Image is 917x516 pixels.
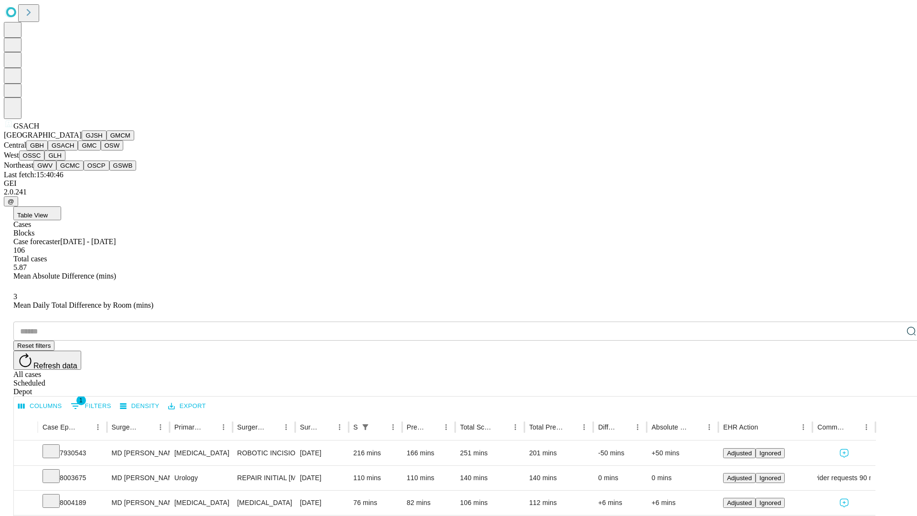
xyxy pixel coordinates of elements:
[19,495,33,512] button: Expand
[529,441,589,465] div: 201 mins
[529,423,564,431] div: Total Predicted Duration
[386,420,400,434] button: Menu
[407,466,451,490] div: 110 mins
[805,466,884,490] span: provider requests 90 mins
[598,491,642,515] div: +6 mins
[13,272,116,280] span: Mean Absolute Difference (mins)
[237,491,290,515] div: [MEDICAL_DATA]
[174,423,202,431] div: Primary Service
[598,423,617,431] div: Difference
[4,141,26,149] span: Central
[756,448,785,458] button: Ignored
[13,301,153,309] span: Mean Daily Total Difference by Room (mins)
[13,206,61,220] button: Table View
[529,466,589,490] div: 140 mins
[166,399,208,414] button: Export
[68,398,114,414] button: Show filters
[727,474,752,482] span: Adjusted
[407,423,426,431] div: Predicted In Room Duration
[82,130,107,140] button: GJSH
[359,420,372,434] div: 1 active filter
[727,499,752,506] span: Adjusted
[723,473,756,483] button: Adjusted
[56,161,84,171] button: GCMC
[60,237,116,246] span: [DATE] - [DATE]
[300,466,344,490] div: [DATE]
[174,441,227,465] div: [MEDICAL_DATA]
[33,161,56,171] button: GWV
[266,420,279,434] button: Sort
[359,420,372,434] button: Show filters
[860,420,873,434] button: Menu
[140,420,154,434] button: Sort
[48,140,78,150] button: GSACH
[703,420,716,434] button: Menu
[107,130,134,140] button: GMCM
[237,441,290,465] div: ROBOTIC INCISIONAL/VENTRAL/UMBILICAL [MEDICAL_DATA] INITIAL 3-10 CM INCARCERATED/STRANGULATED
[13,122,39,130] span: GSACH
[13,341,54,351] button: Reset filters
[460,466,520,490] div: 140 mins
[117,399,162,414] button: Density
[4,196,18,206] button: @
[723,423,758,431] div: EHR Action
[91,420,105,434] button: Menu
[17,212,48,219] span: Table View
[300,491,344,515] div: [DATE]
[19,150,45,161] button: OSSC
[651,441,714,465] div: +50 mins
[460,491,520,515] div: 106 mins
[631,420,644,434] button: Menu
[112,423,139,431] div: Surgeon Name
[16,399,64,414] button: Select columns
[17,342,51,349] span: Reset filters
[651,423,688,431] div: Absolute Difference
[174,491,227,515] div: [MEDICAL_DATA]
[651,466,714,490] div: 0 mins
[174,466,227,490] div: Urology
[109,161,137,171] button: GSWB
[333,420,346,434] button: Menu
[13,263,27,271] span: 5.87
[279,420,293,434] button: Menu
[84,161,109,171] button: OSCP
[26,140,48,150] button: GBH
[756,473,785,483] button: Ignored
[353,441,397,465] div: 216 mins
[407,441,451,465] div: 166 mins
[353,423,358,431] div: Scheduled In Room Duration
[759,450,781,457] span: Ignored
[846,420,860,434] button: Sort
[577,420,591,434] button: Menu
[689,420,703,434] button: Sort
[19,445,33,462] button: Expand
[373,420,386,434] button: Sort
[112,466,165,490] div: MD [PERSON_NAME] Md
[4,161,33,169] span: Northeast
[618,420,631,434] button: Sort
[759,474,781,482] span: Ignored
[300,423,319,431] div: Surgery Date
[529,491,589,515] div: 112 mins
[797,420,810,434] button: Menu
[76,396,86,405] span: 1
[564,420,577,434] button: Sort
[759,420,772,434] button: Sort
[33,362,77,370] span: Refresh data
[44,150,65,161] button: GLH
[43,466,102,490] div: 8003675
[13,237,60,246] span: Case forecaster
[112,491,165,515] div: MD [PERSON_NAME] Md
[4,171,64,179] span: Last fetch: 15:40:46
[598,441,642,465] div: -50 mins
[817,423,845,431] div: Comments
[723,498,756,508] button: Adjusted
[43,423,77,431] div: Case Epic Id
[598,466,642,490] div: 0 mins
[13,246,25,254] span: 106
[4,188,913,196] div: 2.0.241
[756,498,785,508] button: Ignored
[4,179,913,188] div: GEI
[460,441,520,465] div: 251 mins
[19,470,33,487] button: Expand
